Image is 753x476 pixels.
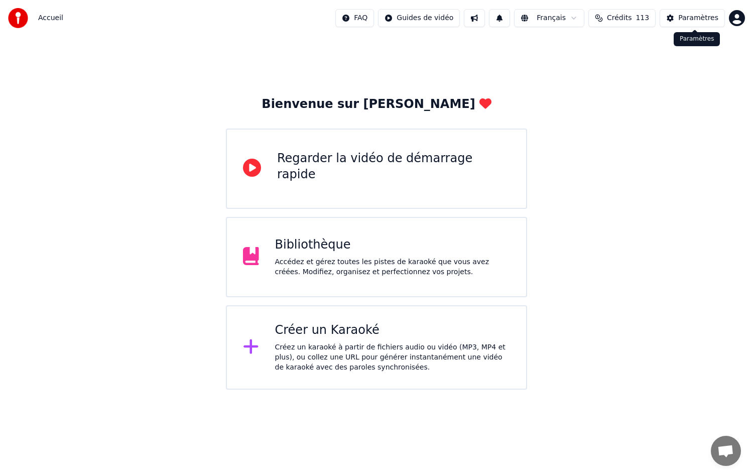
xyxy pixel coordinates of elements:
[711,436,741,466] div: Ouvrir le chat
[275,322,511,338] div: Créer un Karaoké
[275,237,511,253] div: Bibliothèque
[38,13,63,23] nav: breadcrumb
[636,13,649,23] span: 113
[8,8,28,28] img: youka
[660,9,725,27] button: Paramètres
[38,13,63,23] span: Accueil
[275,342,511,373] div: Créez un karaoké à partir de fichiers audio ou vidéo (MP3, MP4 et plus), ou collez une URL pour g...
[678,13,718,23] div: Paramètres
[335,9,374,27] button: FAQ
[262,96,491,112] div: Bienvenue sur [PERSON_NAME]
[588,9,656,27] button: Crédits113
[275,257,511,277] div: Accédez et gérez toutes les pistes de karaoké que vous avez créées. Modifiez, organisez et perfec...
[277,151,510,183] div: Regarder la vidéo de démarrage rapide
[378,9,460,27] button: Guides de vidéo
[674,32,720,46] div: Paramètres
[607,13,632,23] span: Crédits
